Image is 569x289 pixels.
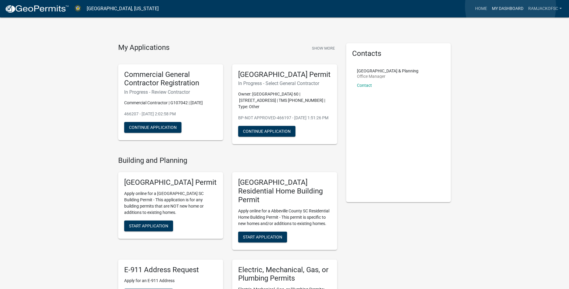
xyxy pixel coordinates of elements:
button: Start Application [238,232,287,242]
h6: In Progress - Review Contractor [124,89,217,95]
button: Continue Application [238,126,295,137]
h5: Electric, Mechanical, Gas, or Plumbing Permits [238,266,331,283]
h6: In Progress - Select General Contractor [238,81,331,86]
button: Start Application [124,221,173,231]
a: My Dashboard [490,3,526,14]
a: RamJackofSC [526,3,564,14]
h5: Commercial General Contractor Registration [124,70,217,88]
h4: My Applications [118,43,169,52]
button: Continue Application [124,122,181,133]
h5: E-911 Address Request [124,266,217,274]
button: Show More [310,43,337,53]
h5: [GEOGRAPHIC_DATA] Residential Home Building Permit [238,178,331,204]
p: 466207 - [DATE] 2:02:58 PM [124,111,217,117]
a: [GEOGRAPHIC_DATA], [US_STATE] [87,4,159,14]
p: Office Manager [357,74,418,78]
img: Abbeville County, South Carolina [74,5,82,13]
h5: [GEOGRAPHIC_DATA] Permit [124,178,217,187]
h4: Building and Planning [118,156,337,165]
span: Start Application [243,234,282,239]
h5: [GEOGRAPHIC_DATA] Permit [238,70,331,79]
p: Apply online for a Abbeville County SC Residential Home Building Permit - This permit is specific... [238,208,331,227]
h5: Contacts [352,49,445,58]
p: Commercial Contractor | G107042 | [DATE] [124,100,217,106]
a: Home [473,3,490,14]
p: BP-NOT APPROVED-466197 - [DATE] 1:51:26 PM [238,115,331,121]
p: Apply online for a [GEOGRAPHIC_DATA] SC Building Permit - This application is for any building pe... [124,190,217,216]
span: Start Application [129,224,168,228]
p: Apply for an E-911 Address [124,278,217,284]
p: [GEOGRAPHIC_DATA] & Planning [357,69,418,73]
p: Owner: [GEOGRAPHIC_DATA] 60 | [STREET_ADDRESS] | TMS [PHONE_NUMBER] | Type: Other [238,91,331,110]
a: Contact [357,83,372,88]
